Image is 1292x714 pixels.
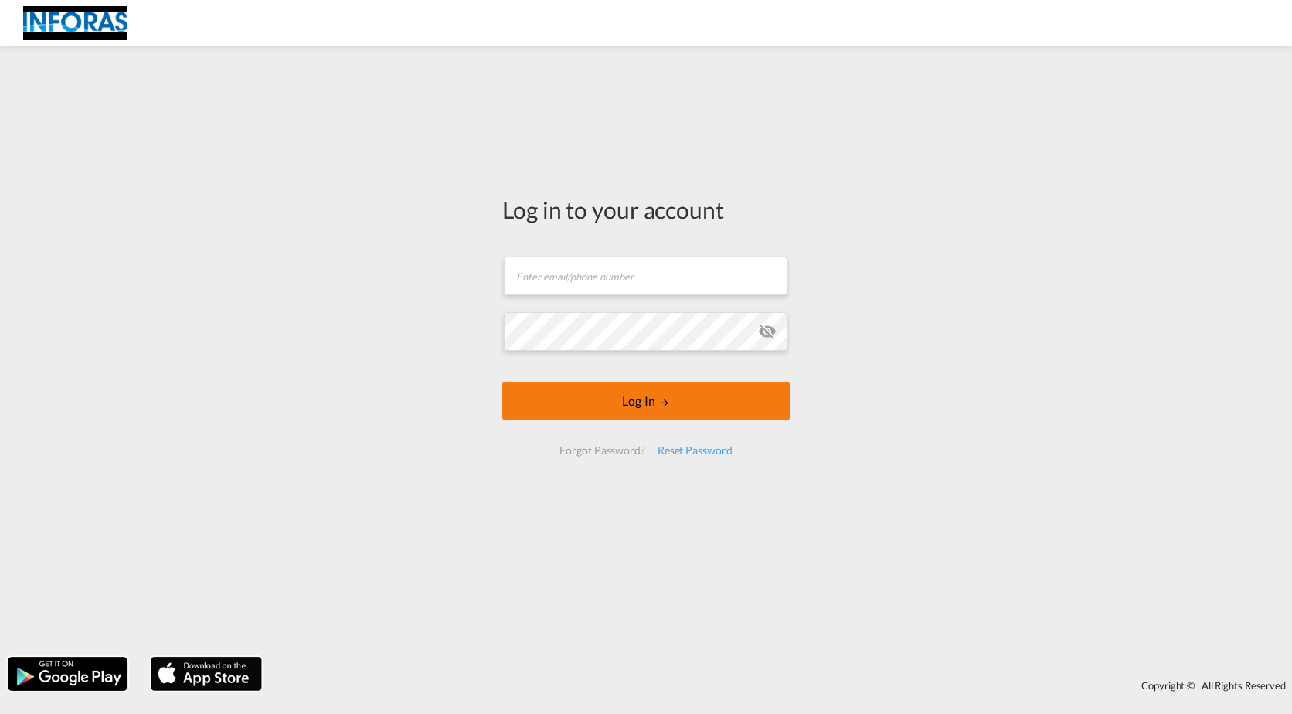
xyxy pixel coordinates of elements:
div: Log in to your account [502,193,790,226]
div: Reset Password [651,437,739,464]
img: eff75c7098ee11eeb65dd1c63e392380.jpg [23,6,127,41]
img: apple.png [149,655,263,692]
md-icon: icon-eye-off [758,322,777,341]
input: Enter email/phone number [504,257,787,295]
div: Forgot Password? [553,437,651,464]
div: Copyright © . All Rights Reserved [270,672,1292,699]
img: google.png [6,655,129,692]
button: LOGIN [502,382,790,420]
